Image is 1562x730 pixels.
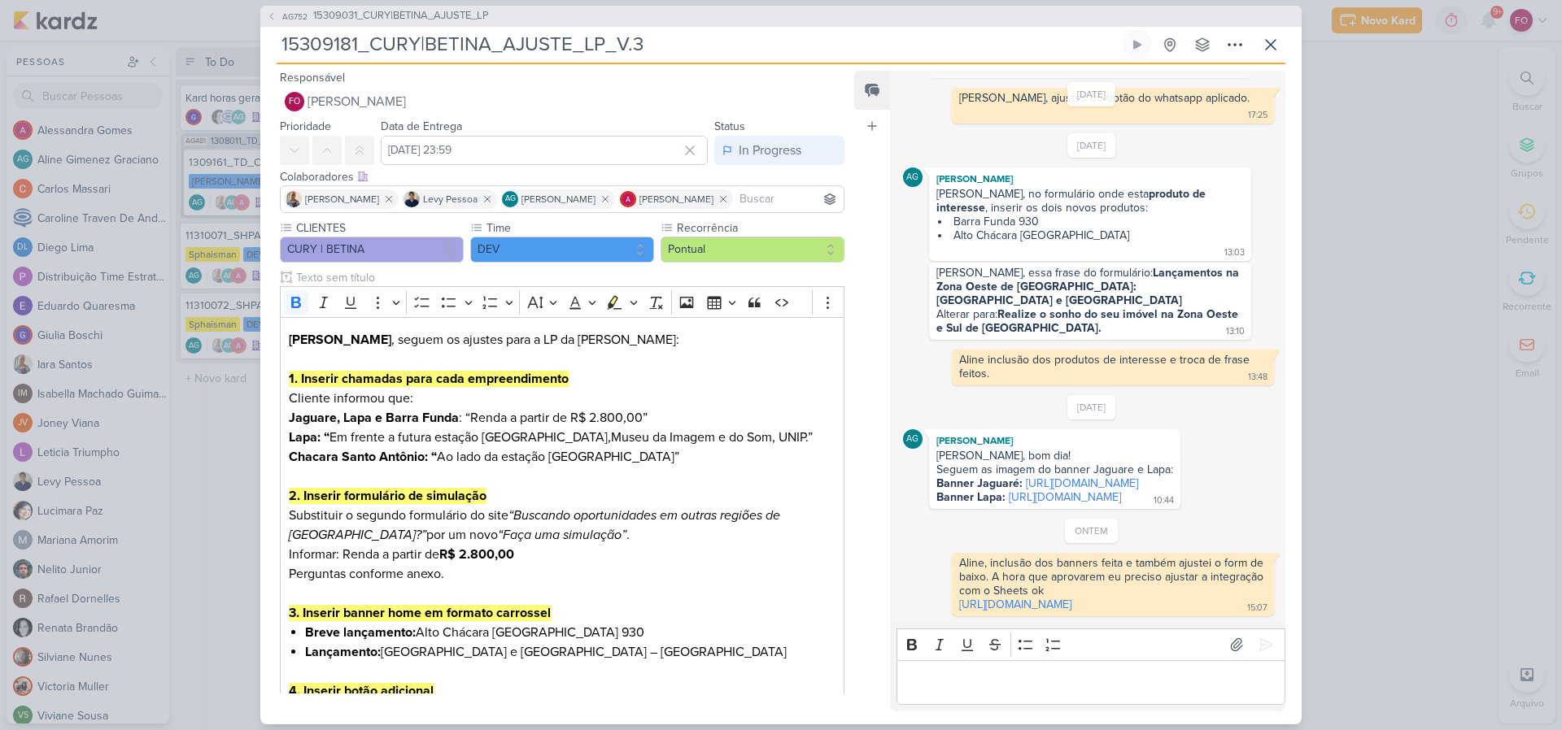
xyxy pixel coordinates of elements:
div: [PERSON_NAME], ajustes do botão do whatsapp aplicado. [959,91,1250,105]
li: Alto Chácara [GEOGRAPHIC_DATA] 930 [305,623,836,642]
div: [PERSON_NAME] [932,171,1248,187]
div: 17:25 [1248,109,1267,122]
div: [PERSON_NAME], no formulário onde esta , inserir os dois novos produtos: [936,187,1244,215]
strong: produto de interesse [936,187,1209,215]
button: In Progress [714,136,844,165]
i: “Buscando oportunidades em outras regiões de [GEOGRAPHIC_DATA]?” [289,507,780,543]
div: Aline, inclusão dos banners feita e também ajustei o form de baixo. A hora que aprovarem eu preci... [959,556,1267,597]
strong: 1. Inserir chamadas para cada empreendimento [289,371,569,387]
a: [URL][DOMAIN_NAME] [1026,476,1138,490]
strong: Breve lançamento: [305,624,416,641]
li: Barra Funda 930 [938,215,1244,228]
div: Editor toolbar [280,286,844,318]
strong: Jaguare, Lapa e Barra Funda [289,410,459,426]
div: Alterar para: [936,307,1241,335]
label: Time [485,219,654,237]
div: Ligar relógio [1131,38,1144,51]
p: Substituir o segundo formulário do site por um novo . [289,506,836,545]
span: [PERSON_NAME] [521,192,596,206]
div: Colaboradores [280,168,844,185]
div: Seguem as imagem do banner Jaguare e Lapa: [936,463,1173,476]
strong: 3. Inserir banner home em formato carrossel [289,605,551,621]
strong: Banner Lapa: [936,490,1006,504]
strong: R$ 2.800,00 [439,546,514,563]
p: Cliente informou que: : “Renda a partir de R$ 2.800,00” Museu da Imagem e do Som, UNIP.” Ao lado ... [289,369,836,506]
div: Editor editing area: main [897,660,1285,705]
strong: 4. Inserir botão adicional [289,683,434,699]
strong: [PERSON_NAME] [289,332,391,348]
div: [PERSON_NAME], essa frase do formulário: [936,266,1244,307]
strong: Realize o sonho do seu imóvel na Zona Oeste e Sul de [GEOGRAPHIC_DATA]. [936,307,1241,335]
p: Informar: Renda a partir de [289,545,836,564]
p: Perguntas conforme anexo. [289,564,836,584]
p: AG [906,435,918,444]
span: Levy Pessoa [423,192,478,206]
div: 15:07 [1247,602,1267,615]
div: [PERSON_NAME] [932,432,1177,449]
label: Prioridade [280,119,331,133]
label: Data de Entrega [381,119,462,133]
div: 13:10 [1226,325,1245,338]
span: Em frente a futura estação [GEOGRAPHIC_DATA], [329,429,611,445]
input: Kard Sem Título [277,30,1119,59]
input: Select a date [381,136,708,165]
label: Recorrência [675,219,844,237]
h3: , seguem os ajustes para a LP da [PERSON_NAME]: [289,330,836,369]
span: [PERSON_NAME] [305,192,379,206]
div: Aline inclusão dos produtos de interesse e troca de frase feitos. [959,353,1253,380]
div: Editor toolbar [897,628,1285,660]
span: [PERSON_NAME] [308,92,406,111]
input: Texto sem título [293,269,844,286]
div: 13:48 [1248,371,1267,384]
li: [GEOGRAPHIC_DATA] e [GEOGRAPHIC_DATA] – [GEOGRAPHIC_DATA] [305,642,836,662]
strong: Banner Jaguaré: [936,476,1023,490]
label: CLIENTES [295,219,464,237]
span: [PERSON_NAME] [639,192,713,206]
button: CURY | BETINA [280,237,464,263]
p: AG [906,173,918,182]
i: “Faça uma simulação” [498,527,626,543]
img: Alessandra Gomes [620,191,636,207]
button: Pontual [661,237,844,263]
div: Aline Gimenez Graciano [903,429,923,449]
strong: 2. Inserir formulário de simulação [289,488,486,504]
div: [PERSON_NAME], bom dia! [936,449,1173,463]
input: Buscar [736,189,840,209]
div: 10:44 [1154,494,1174,507]
p: FO [289,98,300,106]
label: Responsável [280,71,345,85]
button: FO [PERSON_NAME] [280,87,844,116]
img: Iara Santos [286,191,302,207]
strong: Lançamento: [305,644,381,660]
li: Alto Chácara [GEOGRAPHIC_DATA] [938,228,1244,242]
div: Aline Gimenez Graciano [903,167,923,187]
div: In Progress [739,141,801,160]
a: [URL][DOMAIN_NAME] [959,597,1071,611]
p: AG [505,195,516,203]
strong: Lançamentos na Zona Oeste de [GEOGRAPHIC_DATA]: [GEOGRAPHIC_DATA] e [GEOGRAPHIC_DATA] [936,266,1242,307]
label: Status [714,119,745,133]
img: Levy Pessoa [404,191,420,207]
div: 13:03 [1224,246,1245,259]
div: Fabio Oliveira [285,92,304,111]
a: [URL][DOMAIN_NAME] [1009,490,1121,504]
strong: Chacara Santo Antônio: “ [289,449,437,465]
strong: Lapa: “ [289,429,329,445]
div: Aline Gimenez Graciano [502,191,518,207]
button: DEV [470,237,654,263]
